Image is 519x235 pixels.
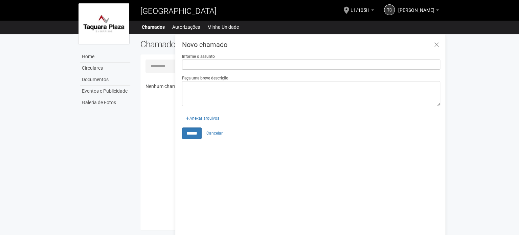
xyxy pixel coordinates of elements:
[80,63,130,74] a: Circulares
[182,111,223,121] div: Anexar arquivos
[207,22,239,32] a: Minha Unidade
[78,3,129,44] img: logo.jpg
[351,1,369,13] span: L1/105H
[140,39,259,49] h2: Chamados
[145,83,435,89] p: Nenhum chamado foi aberto para a sua unidade.
[140,6,217,16] span: [GEOGRAPHIC_DATA]
[430,38,444,52] a: Fechar
[398,1,434,13] span: TÂNIA CRISTINA DA COSTA
[203,128,226,138] a: Cancelar
[398,8,439,14] a: [PERSON_NAME]
[384,4,395,15] a: TC
[80,86,130,97] a: Eventos e Publicidade
[142,22,165,32] a: Chamados
[351,8,374,14] a: L1/105H
[80,74,130,86] a: Documentos
[182,75,228,81] label: Faça uma breve descrição
[182,41,440,48] h3: Novo chamado
[80,51,130,63] a: Home
[80,97,130,108] a: Galeria de Fotos
[172,22,200,32] a: Autorizações
[182,53,215,60] label: Informe o assunto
